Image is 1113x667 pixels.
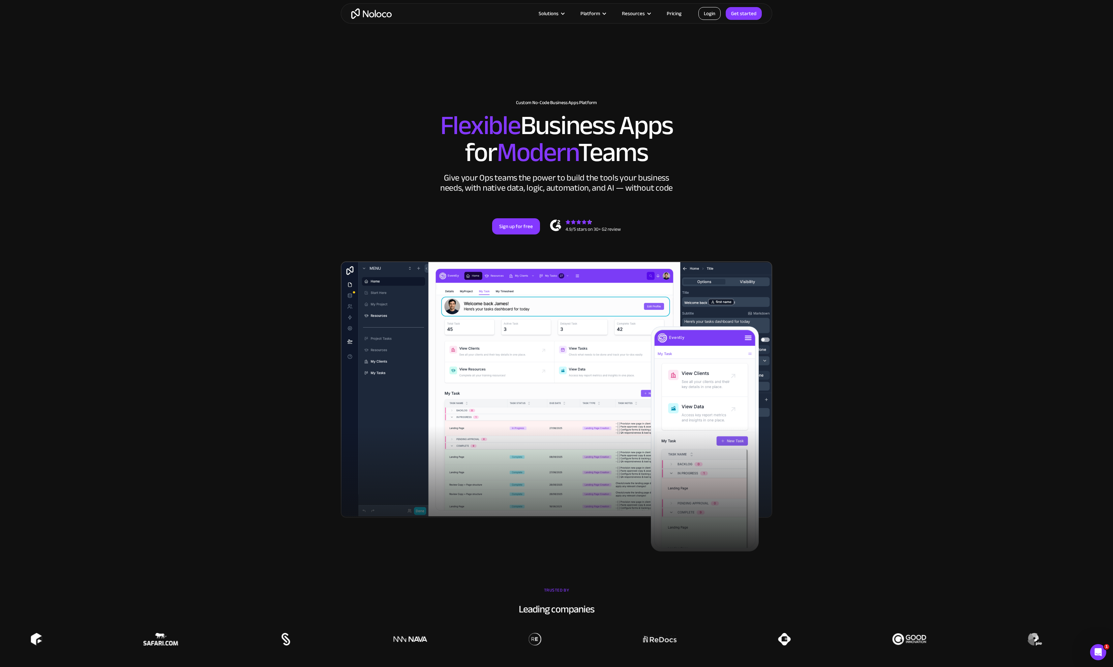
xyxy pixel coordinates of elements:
span: Modern [497,127,578,178]
div: Platform [572,9,613,18]
a: Login [698,7,721,20]
a: home [351,8,392,19]
span: 1 [1104,644,1109,649]
span: Flexible [440,100,520,151]
div: Give your Ops teams the power to build the tools your business needs, with native data, logic, au... [439,173,674,193]
div: Solutions [530,9,572,18]
a: Get started [726,7,762,20]
h2: Business Apps for Teams [348,112,765,166]
div: Resources [622,9,645,18]
a: Sign up for free [492,218,540,234]
a: Pricing [658,9,690,18]
h1: Custom No-Code Business Apps Platform [348,100,765,105]
div: Resources [613,9,658,18]
iframe: Intercom live chat [1090,644,1106,660]
div: Platform [580,9,600,18]
div: Solutions [539,9,559,18]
